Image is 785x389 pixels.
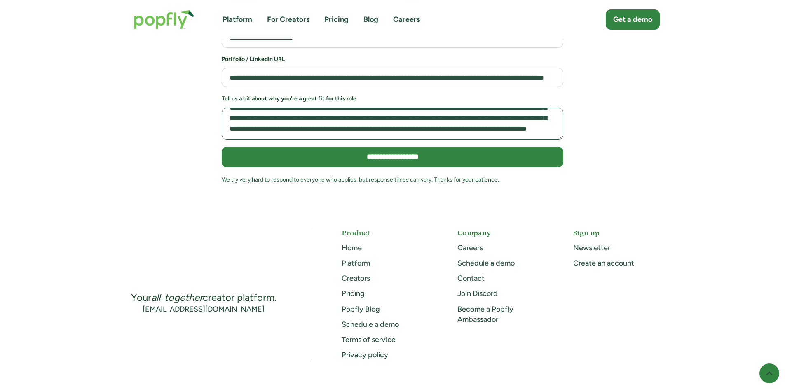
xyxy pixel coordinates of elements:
a: Schedule a demo [342,320,399,329]
a: Platform [342,259,370,268]
a: Pricing [342,289,365,298]
div: We try very hard to respond to everyone who applies, but response times can vary. Thanks for your... [222,175,563,185]
a: Get a demo [606,9,660,30]
a: Newsletter [573,243,610,252]
div: Your creator platform. [131,291,277,304]
h5: Sign up [573,228,659,238]
a: Create an account [573,259,634,268]
h5: Company [457,228,544,238]
a: Terms of service [342,335,396,344]
a: [EMAIL_ADDRESS][DOMAIN_NAME] [143,304,265,314]
a: Contact [457,274,485,283]
a: Popfly Blog [342,305,380,314]
a: Platform [223,14,252,25]
a: Careers [393,14,420,25]
h6: Portfolio / LinkedIn URL [222,55,563,63]
a: Creators [342,274,370,283]
h5: Product [342,228,428,238]
div: Get a demo [613,14,652,25]
a: Become a Popfly Ambassador [457,305,513,324]
em: all-together [151,291,203,303]
a: Pricing [324,14,349,25]
a: Blog [363,14,378,25]
a: Join Discord [457,289,498,298]
a: Privacy policy [342,350,388,359]
a: For Creators [267,14,309,25]
a: home [126,2,203,37]
a: Careers [457,243,483,252]
a: Schedule a demo [457,259,515,268]
h6: Tell us a bit about why you're a great fit for this role [222,95,563,103]
a: Home [342,243,362,252]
